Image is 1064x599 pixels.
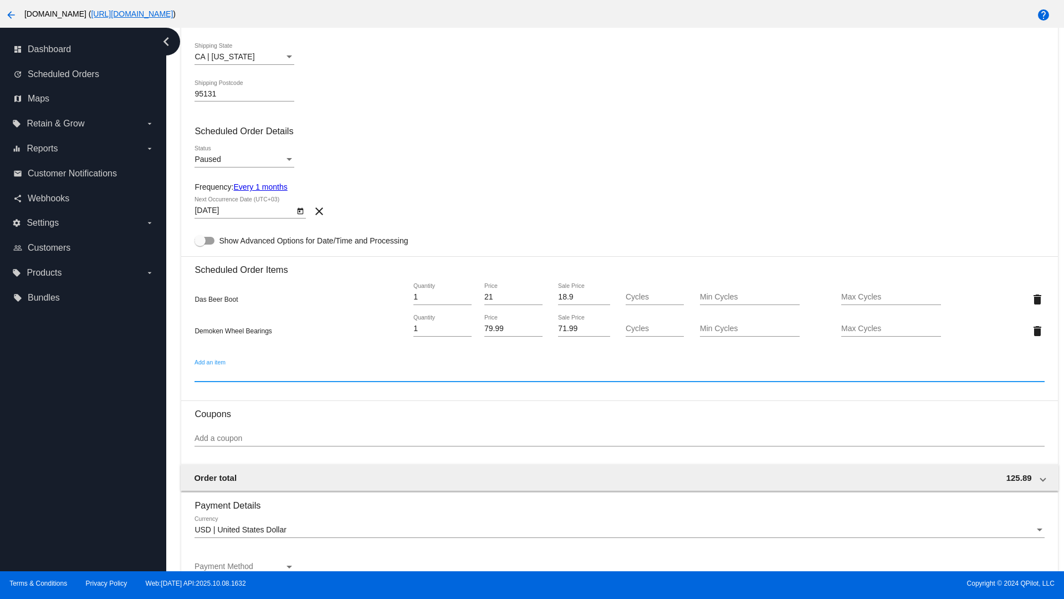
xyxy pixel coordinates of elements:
i: chevron_left [157,33,175,50]
input: Quantity [413,324,472,333]
a: [URL][DOMAIN_NAME] [91,9,173,18]
span: Products [27,268,62,278]
span: Copyright © 2024 QPilot, LLC [541,580,1055,587]
span: Payment Method [195,562,253,571]
span: Retain & Grow [27,119,84,129]
a: email Customer Notifications [13,165,154,182]
span: 125.89 [1006,473,1032,483]
a: Terms & Conditions [9,580,67,587]
input: Cycles [626,293,684,302]
span: Bundles [28,293,60,303]
mat-select: Payment Method [195,562,294,571]
span: Webhooks [28,194,69,204]
a: dashboard Dashboard [13,40,154,58]
span: Scheduled Orders [28,69,99,79]
mat-icon: delete [1031,293,1044,306]
input: Sale Price [558,293,610,302]
span: Paused [195,155,221,164]
mat-select: Status [195,155,294,164]
input: Max Cycles [841,293,941,302]
a: Web:[DATE] API:2025.10.08.1632 [146,580,246,587]
i: arrow_drop_down [145,119,154,128]
mat-expansion-panel-header: Order total 125.89 [181,464,1058,491]
i: map [13,94,22,103]
div: Frequency: [195,182,1044,191]
mat-icon: clear [313,205,326,218]
i: local_offer [12,268,21,277]
a: Privacy Policy [86,580,127,587]
input: Add an item [195,369,1044,378]
a: update Scheduled Orders [13,65,154,83]
input: Price [484,293,543,302]
i: people_outline [13,243,22,252]
a: local_offer Bundles [13,289,154,307]
h3: Payment Details [195,492,1044,511]
h3: Coupons [195,400,1044,419]
input: Cycles [626,324,684,333]
i: local_offer [12,119,21,128]
h3: Scheduled Order Items [195,256,1044,275]
span: Show Advanced Options for Date/Time and Processing [219,235,408,246]
mat-select: Currency [195,526,1044,535]
span: USD | United States Dollar [195,525,286,534]
span: Reports [27,144,58,154]
span: Customers [28,243,70,253]
span: [DOMAIN_NAME] ( ) [24,9,176,18]
a: Every 1 months [233,182,287,191]
span: CA | [US_STATE] [195,52,254,61]
span: Das Beer Boot [195,296,238,303]
i: share [13,194,22,203]
i: arrow_drop_down [145,144,154,153]
i: update [13,70,22,79]
i: equalizer [12,144,21,153]
i: dashboard [13,45,22,54]
a: people_outline Customers [13,239,154,257]
input: Price [484,324,543,333]
span: Maps [28,94,49,104]
a: share Webhooks [13,190,154,207]
span: Settings [27,218,59,228]
span: Order total [194,473,237,483]
button: Open calendar [294,205,306,216]
mat-select: Shipping State [195,53,294,62]
span: Customer Notifications [28,169,117,179]
i: arrow_drop_down [145,268,154,277]
input: Max Cycles [841,324,941,333]
span: Demoken Wheel Bearings [195,327,272,335]
input: Quantity [413,293,472,302]
mat-icon: help [1037,8,1050,22]
a: map Maps [13,90,154,108]
input: Min Cycles [700,324,800,333]
mat-icon: delete [1031,324,1044,338]
i: settings [12,219,21,227]
input: Sale Price [558,324,610,333]
span: Dashboard [28,44,71,54]
i: arrow_drop_down [145,219,154,227]
i: email [13,169,22,178]
input: Shipping Postcode [195,90,294,99]
input: Next Occurrence Date (UTC+03) [195,206,294,215]
input: Add a coupon [195,434,1044,443]
i: local_offer [13,293,22,302]
h3: Scheduled Order Details [195,126,1044,136]
mat-icon: arrow_back [4,8,18,22]
input: Min Cycles [700,293,800,302]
